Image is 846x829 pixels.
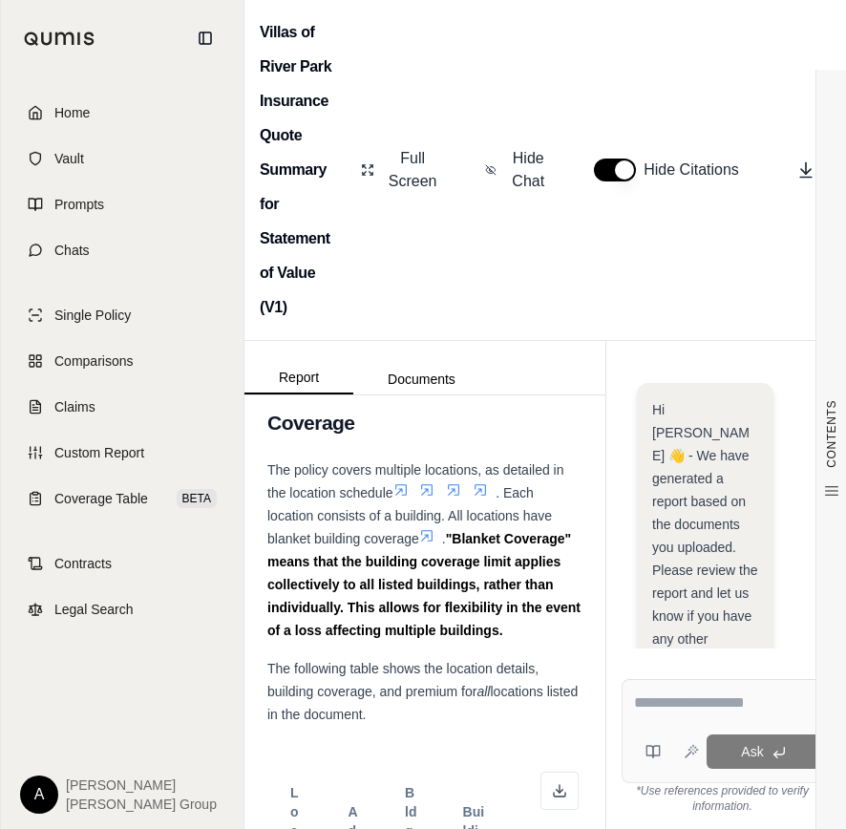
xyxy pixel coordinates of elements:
[260,15,343,325] h2: Villas of River Park Insurance Quote Summary for Statement of Value (V1)
[267,661,539,699] span: The following table shows the location details, building coverage, and premium for
[54,195,104,214] span: Prompts
[267,485,552,546] span: . Each location consists of a building. All locations have blanket building coverage
[476,684,490,699] em: all
[244,362,353,394] button: Report
[353,364,490,394] button: Documents
[54,489,148,508] span: Coverage Table
[54,443,144,462] span: Custom Report
[177,489,217,508] span: BETA
[644,159,751,181] span: Hide Citations
[540,772,579,810] button: Download as Excel
[12,588,232,630] a: Legal Search
[12,478,232,520] a: Coverage TableBETA
[54,351,133,371] span: Comparisons
[66,795,217,814] span: [PERSON_NAME] Group
[508,147,548,193] span: Hide Chat
[267,531,581,638] strong: "Blanket Coverage" means that the building coverage limit applies collectively to all listed buil...
[707,734,821,769] button: Ask
[12,294,232,336] a: Single Policy
[190,23,221,53] button: Collapse sidebar
[12,92,232,134] a: Home
[20,776,58,814] div: A
[741,744,763,759] span: Ask
[66,776,217,795] span: [PERSON_NAME]
[353,139,448,201] button: Full Screen
[54,241,90,260] span: Chats
[652,402,758,670] span: Hi [PERSON_NAME] 👋 - We have generated a report based on the documents you uploaded. Please revie...
[12,183,232,225] a: Prompts
[12,229,232,271] a: Chats
[267,363,582,443] h2: Location Schedule and Property Coverage
[54,103,90,122] span: Home
[12,340,232,382] a: Comparisons
[54,149,84,168] span: Vault
[12,386,232,428] a: Claims
[24,32,95,46] img: Qumis Logo
[54,397,95,416] span: Claims
[12,542,232,585] a: Contracts
[477,139,556,201] button: Hide Chat
[622,783,823,814] div: *Use references provided to verify information.
[12,138,232,180] a: Vault
[267,462,564,500] span: The policy covers multiple locations, as detailed in the location schedule
[54,600,134,619] span: Legal Search
[54,554,112,573] span: Contracts
[442,531,446,546] span: .
[824,400,839,468] span: CONTENTS
[386,147,440,193] span: Full Screen
[54,306,131,325] span: Single Policy
[12,432,232,474] a: Custom Report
